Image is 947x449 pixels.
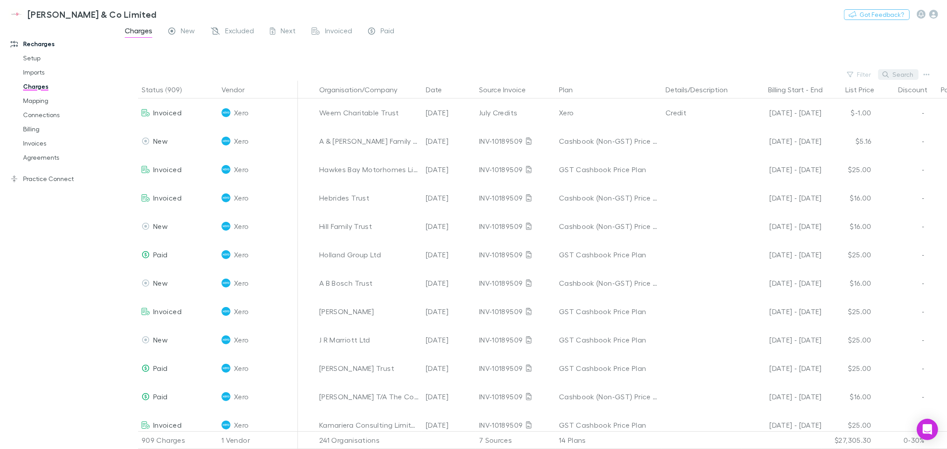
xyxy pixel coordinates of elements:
[222,307,230,316] img: Xero's Logo
[422,212,475,240] div: [DATE]
[153,392,167,401] span: Paid
[822,382,875,411] div: $16.00
[822,98,875,127] div: $-1.00
[422,297,475,326] div: [DATE]
[559,269,658,297] div: Cashbook (Non-GST) Price Plan
[559,326,658,354] div: GST Cashbook Price Plan
[234,297,249,326] span: Xero
[559,127,658,155] div: Cashbook (Non-GST) Price Plan
[222,81,255,98] button: Vendor
[153,335,168,344] span: New
[479,354,552,382] div: INV-10189509
[222,250,230,259] img: Xero's Logo
[822,297,875,326] div: $25.00
[745,155,822,184] div: [DATE] - [DATE]
[319,155,419,184] div: Hawkes Bay Motorhomes Limited
[878,69,919,80] button: Search
[181,26,195,38] span: New
[234,98,249,127] span: Xero
[811,81,823,98] button: End
[422,411,475,439] div: [DATE]
[234,184,249,212] span: Xero
[745,212,822,240] div: [DATE] - [DATE]
[316,431,422,449] div: 241 Organisations
[319,297,419,326] div: [PERSON_NAME]
[479,98,552,127] div: July Credits
[319,354,419,382] div: [PERSON_NAME] Trust
[234,155,249,184] span: Xero
[822,354,875,382] div: $25.00
[234,354,249,382] span: Xero
[745,127,822,155] div: [DATE] - [DATE]
[822,184,875,212] div: $16.00
[479,411,552,439] div: INV-10189509
[153,364,167,372] span: Paid
[559,411,658,439] div: GST Cashbook Price Plan
[559,354,658,382] div: GST Cashbook Price Plan
[875,240,928,269] div: -
[222,279,230,288] img: Xero's Logo
[319,240,419,269] div: Holland Group Ltd
[666,98,738,127] div: Credit
[745,269,822,297] div: [DATE] - [DATE]
[875,98,928,127] div: -
[559,240,658,269] div: GST Cashbook Price Plan
[559,297,658,326] div: GST Cashbook Price Plan
[822,431,875,449] div: $27,305.30
[845,81,885,98] button: List Price
[319,411,419,439] div: Kamariera Consulting Limited
[559,81,583,98] button: Plan
[222,392,230,401] img: Xero's Logo
[422,382,475,411] div: [DATE]
[559,98,658,127] div: Xero
[234,411,249,439] span: Xero
[14,94,123,108] a: Mapping
[822,212,875,240] div: $16.00
[426,81,452,98] button: Date
[422,127,475,155] div: [DATE]
[875,431,928,449] div: 0-30%
[222,137,230,146] img: Xero's Logo
[14,65,123,79] a: Imports
[153,137,168,145] span: New
[222,335,230,344] img: Xero's Logo
[153,421,182,429] span: Invoiced
[319,326,419,354] div: J R Marriott Ltd
[234,382,249,411] span: Xero
[319,127,419,155] div: A & [PERSON_NAME] Family Trust
[479,269,552,297] div: INV-10189509
[479,326,552,354] div: INV-10189509
[475,431,555,449] div: 7 Sources
[4,4,162,25] a: [PERSON_NAME] & Co Limited
[875,382,928,411] div: -
[875,411,928,439] div: -
[153,165,182,173] span: Invoiced
[745,240,822,269] div: [DATE] - [DATE]
[153,307,182,315] span: Invoiced
[281,26,296,38] span: Next
[875,184,928,212] div: -
[125,26,152,38] span: Charges
[822,326,875,354] div: $25.00
[875,155,928,184] div: -
[875,269,928,297] div: -
[222,364,230,373] img: Xero's Logo
[222,421,230,429] img: Xero's Logo
[422,184,475,212] div: [DATE]
[234,240,249,269] span: Xero
[153,250,167,259] span: Paid
[222,193,230,202] img: Xero's Logo
[898,81,938,98] button: Discount
[14,79,123,94] a: Charges
[875,212,928,240] div: -
[875,354,928,382] div: -
[875,127,928,155] div: -
[422,326,475,354] div: [DATE]
[225,26,254,38] span: Excluded
[2,172,123,186] a: Practice Connect
[559,155,658,184] div: GST Cashbook Price Plan
[234,212,249,240] span: Xero
[319,269,419,297] div: A B Bosch Trust
[559,212,658,240] div: Cashbook (Non-GST) Price Plan
[2,37,123,51] a: Recharges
